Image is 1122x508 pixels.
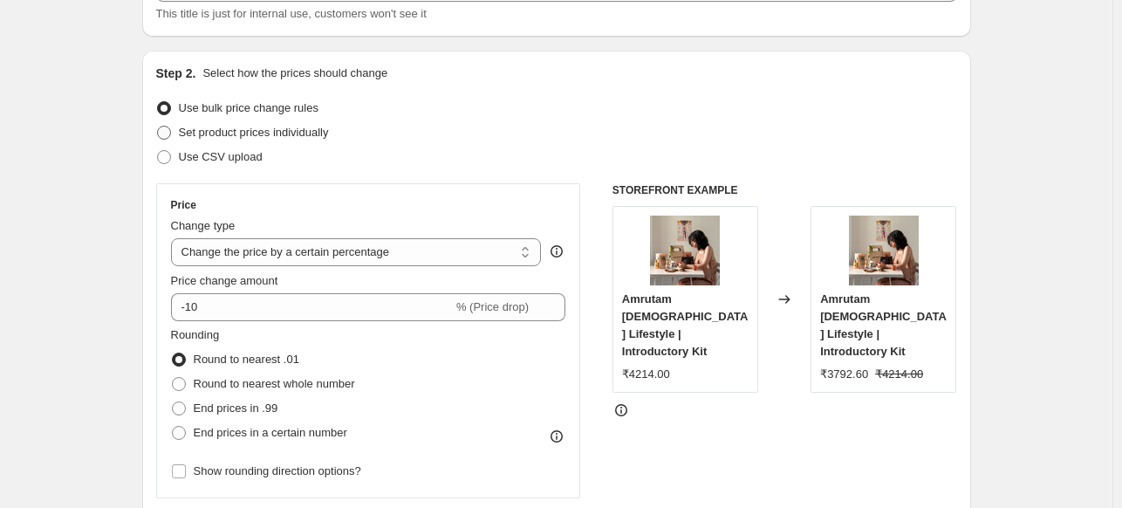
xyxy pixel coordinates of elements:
[622,292,749,358] span: Amrutam [DEMOGRAPHIC_DATA] Lifestyle | Introductory Kit
[849,216,919,285] img: DSC08181-copy-scaled_f68cd353-1ee2-46f0-8769-906f7b4a941a_80x.jpg
[171,328,220,341] span: Rounding
[548,243,565,260] div: help
[194,402,278,415] span: End prices in .99
[875,366,923,383] strike: ₹4214.00
[171,293,453,321] input: -15
[171,198,196,212] h3: Price
[194,464,361,477] span: Show rounding direction options?
[650,216,720,285] img: DSC08181-copy-scaled_f68cd353-1ee2-46f0-8769-906f7b4a941a_80x.jpg
[194,426,347,439] span: End prices in a certain number
[179,126,329,139] span: Set product prices individually
[194,353,299,366] span: Round to nearest .01
[194,377,355,390] span: Round to nearest whole number
[456,300,529,313] span: % (Price drop)
[156,65,196,82] h2: Step 2.
[156,7,427,20] span: This title is just for internal use, customers won't see it
[612,183,957,197] h6: STOREFRONT EXAMPLE
[622,366,670,383] div: ₹4214.00
[171,274,278,287] span: Price change amount
[171,219,236,232] span: Change type
[179,150,263,163] span: Use CSV upload
[820,366,868,383] div: ₹3792.60
[820,292,947,358] span: Amrutam [DEMOGRAPHIC_DATA] Lifestyle | Introductory Kit
[202,65,387,82] p: Select how the prices should change
[179,101,318,114] span: Use bulk price change rules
